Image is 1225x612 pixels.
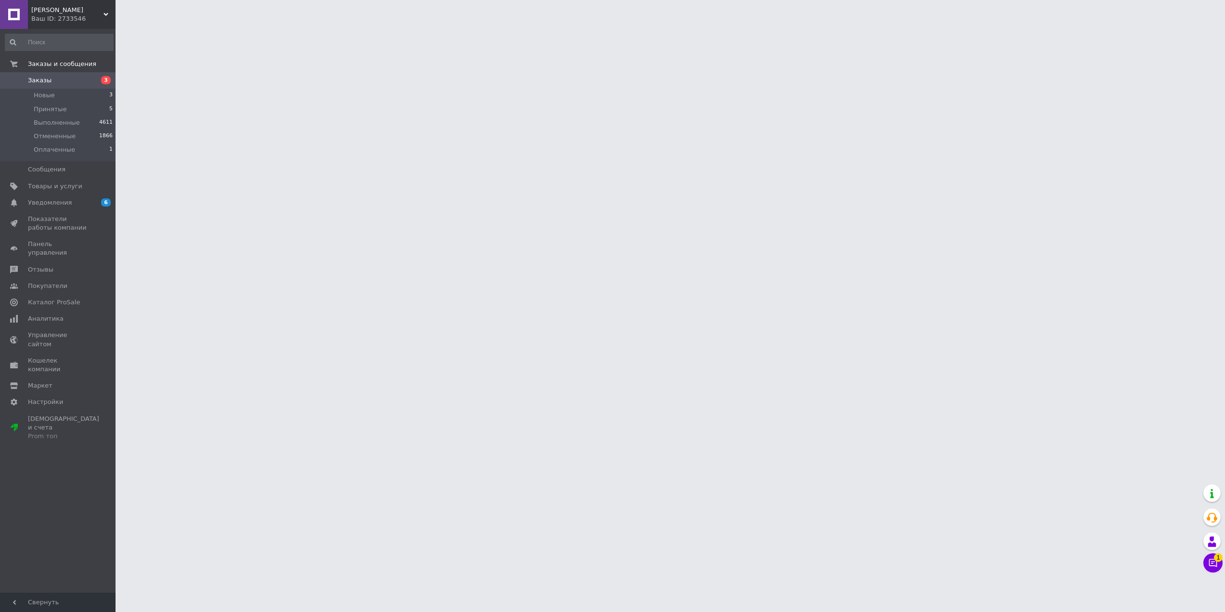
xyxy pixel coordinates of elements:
[1214,553,1223,562] span: 1
[31,6,103,14] span: Палитра Фей
[99,132,113,141] span: 1866
[28,182,82,191] span: Товары и услуги
[34,118,80,127] span: Выполненные
[34,145,75,154] span: Оплаченные
[28,60,96,68] span: Заказы и сообщения
[101,76,111,84] span: 3
[34,132,76,141] span: Отмененные
[109,105,113,114] span: 5
[101,198,111,207] span: 6
[34,105,67,114] span: Принятые
[28,215,89,232] span: Показатели работы компании
[99,118,113,127] span: 4611
[31,14,116,23] div: Ваш ID: 2733546
[28,398,63,406] span: Настройки
[28,198,72,207] span: Уведомления
[28,415,99,441] span: [DEMOGRAPHIC_DATA] и счета
[28,282,67,290] span: Покупатели
[34,91,55,100] span: Новые
[1203,553,1223,573] button: Чат с покупателем1
[5,34,114,51] input: Поиск
[28,432,99,441] div: Prom топ
[28,165,65,174] span: Сообщения
[28,298,80,307] span: Каталог ProSale
[28,265,53,274] span: Отзывы
[28,331,89,348] span: Управление сайтом
[28,356,89,374] span: Кошелек компании
[109,145,113,154] span: 1
[28,240,89,257] span: Панель управления
[28,76,52,85] span: Заказы
[28,314,64,323] span: Аналитика
[109,91,113,100] span: 3
[28,381,52,390] span: Маркет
